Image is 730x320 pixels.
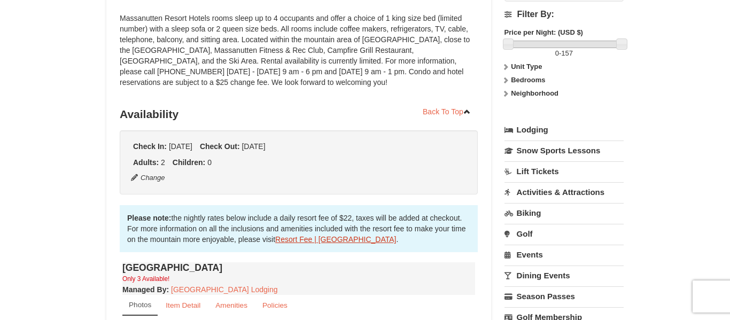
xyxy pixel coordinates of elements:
[504,266,624,285] a: Dining Events
[169,142,192,151] span: [DATE]
[122,275,169,283] small: Only 3 Available!
[504,286,624,306] a: Season Passes
[504,245,624,264] a: Events
[122,285,169,294] strong: :
[159,295,207,316] a: Item Detail
[120,205,478,252] div: the nightly rates below include a daily resort fee of $22, taxes will be added at checkout. For m...
[122,262,475,273] h4: [GEOGRAPHIC_DATA]
[504,10,624,19] h4: Filter By:
[215,301,247,309] small: Amenities
[133,142,167,151] strong: Check In:
[504,141,624,160] a: Snow Sports Lessons
[120,13,478,98] div: Massanutten Resort Hotels rooms sleep up to 4 occupants and offer a choice of 1 king size bed (li...
[122,285,166,294] span: Managed By
[242,142,265,151] span: [DATE]
[504,161,624,181] a: Lift Tickets
[555,49,559,57] span: 0
[504,182,624,202] a: Activities & Attractions
[129,301,151,309] small: Photos
[511,76,545,84] strong: Bedrooms
[200,142,240,151] strong: Check Out:
[511,89,558,97] strong: Neighborhood
[173,158,205,167] strong: Children:
[504,120,624,139] a: Lodging
[130,172,166,184] button: Change
[166,301,200,309] small: Item Detail
[133,158,159,167] strong: Adults:
[416,104,478,120] a: Back To Top
[127,214,171,222] strong: Please note:
[504,203,624,223] a: Biking
[120,104,478,125] h3: Availability
[561,49,573,57] span: 157
[207,158,212,167] span: 0
[208,295,254,316] a: Amenities
[504,48,624,59] label: -
[275,235,396,244] a: Resort Fee | [GEOGRAPHIC_DATA]
[511,63,542,71] strong: Unit Type
[262,301,288,309] small: Policies
[255,295,294,316] a: Policies
[504,224,624,244] a: Golf
[122,295,158,316] a: Photos
[171,285,277,294] a: [GEOGRAPHIC_DATA] Lodging
[504,28,583,36] strong: Price per Night: (USD $)
[161,158,165,167] span: 2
